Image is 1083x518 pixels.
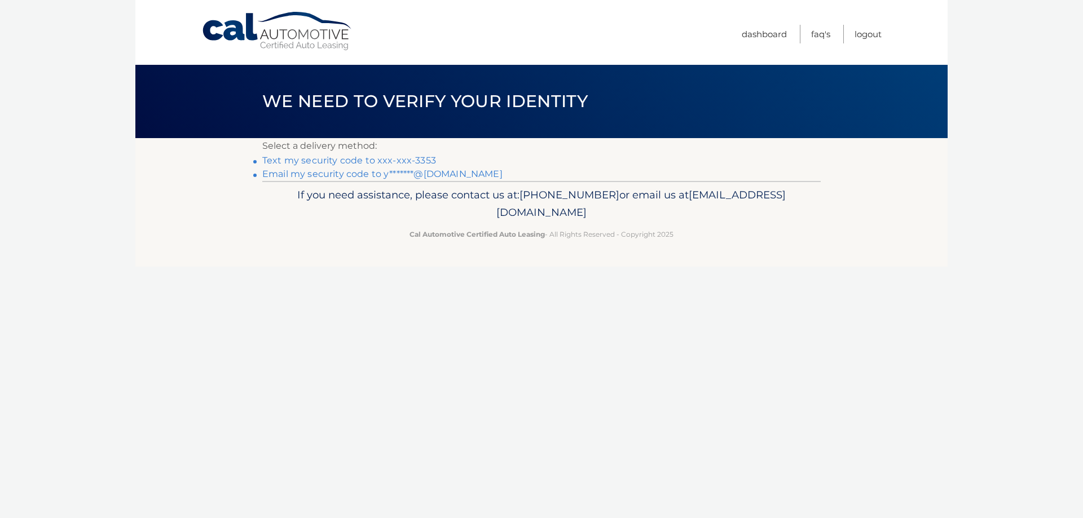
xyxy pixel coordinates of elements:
p: Select a delivery method: [262,138,821,154]
a: Text my security code to xxx-xxx-3353 [262,155,436,166]
a: Dashboard [742,25,787,43]
a: Cal Automotive [201,11,354,51]
a: FAQ's [811,25,830,43]
p: If you need assistance, please contact us at: or email us at [270,186,813,222]
a: Email my security code to y*******@[DOMAIN_NAME] [262,169,503,179]
strong: Cal Automotive Certified Auto Leasing [410,230,545,238]
span: We need to verify your identity [262,91,588,112]
p: - All Rights Reserved - Copyright 2025 [270,228,813,240]
a: Logout [855,25,882,43]
span: [PHONE_NUMBER] [520,188,619,201]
